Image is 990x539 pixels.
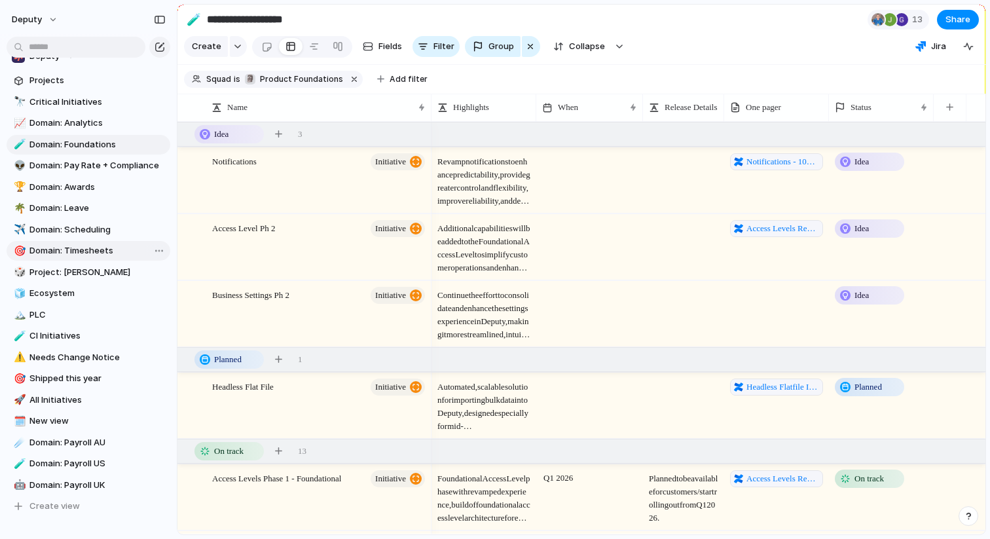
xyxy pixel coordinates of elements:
[730,153,823,170] a: Notifications - 10M opportunities a day to delight customers
[540,470,576,486] span: Q1 2026
[7,177,170,197] div: 🏆Domain: Awards
[298,353,302,366] span: 1
[432,465,536,525] span: Foundational Access Level phase with revamped experience, build of foundational access level arch...
[746,381,819,394] span: Headless Flatfile Import
[234,73,240,85] span: is
[7,496,170,516] button: Create view
[298,128,302,141] span: 3
[7,263,170,282] a: 🎲Project: [PERSON_NAME]
[12,223,25,236] button: ✈️
[371,153,425,170] button: initiative
[375,219,406,238] span: initiative
[937,10,979,29] button: Share
[184,36,228,57] button: Create
[12,415,25,428] button: 🗓️
[12,394,25,407] button: 🚀
[12,457,25,470] button: 🧪
[29,181,166,194] span: Domain: Awards
[12,266,25,279] button: 🎲
[7,454,170,474] a: 🧪Domain: Payroll US
[369,70,435,88] button: Add filter
[12,13,42,26] span: deputy
[14,116,23,131] div: 📈
[245,74,255,84] div: 🗿
[7,220,170,240] div: ✈️Domain: Scheduling
[214,128,229,141] span: Idea
[375,286,406,305] span: initiative
[14,329,23,344] div: 🧪
[29,308,166,322] span: PLC
[29,266,166,279] span: Project: [PERSON_NAME]
[187,10,201,28] div: 🧪
[644,465,724,525] span: Planned to be available for customers / start rolling out from Q1 2026.
[14,435,23,450] div: ☄️
[851,101,871,114] span: Status
[412,36,460,57] button: Filter
[7,390,170,410] a: 🚀All Initiatives
[227,101,247,114] span: Name
[7,113,170,133] div: 📈Domain: Analytics
[378,40,402,53] span: Fields
[29,479,166,492] span: Domain: Payroll UK
[746,101,781,114] span: One pager
[7,305,170,325] a: 🏔️PLC
[29,394,166,407] span: All Initiatives
[12,436,25,449] button: ☄️
[14,179,23,195] div: 🏆
[7,92,170,112] a: 🔭Critical Initiatives
[7,411,170,431] a: 🗓️New view
[29,457,166,470] span: Domain: Payroll US
[12,372,25,385] button: 🎯
[14,201,23,216] div: 🌴
[14,265,23,280] div: 🎲
[212,470,341,485] span: Access Levels Phase 1 - Foundational
[12,351,25,364] button: ⚠️
[433,40,454,53] span: Filter
[931,40,946,53] span: Jira
[29,287,166,300] span: Ecosystem
[14,158,23,174] div: 👽
[212,287,289,302] span: Business Settings Ph 2
[912,13,926,26] span: 13
[7,71,170,90] a: Projects
[14,414,23,429] div: 🗓️
[7,369,170,388] div: 🎯Shipped this year
[7,433,170,453] a: ☄️Domain: Payroll AU
[29,244,166,257] span: Domain: Timesheets
[465,36,521,57] button: Group
[14,392,23,407] div: 🚀
[14,350,23,365] div: ⚠️
[14,244,23,259] div: 🎯
[260,73,343,85] span: Product Foundations
[183,9,204,30] button: 🧪
[29,500,80,513] span: Create view
[14,307,23,322] div: 🏔️
[14,137,23,152] div: 🧪
[910,37,951,56] button: Jira
[14,456,23,472] div: 🧪
[29,117,166,130] span: Domain: Analytics
[7,156,170,176] a: 👽Domain: Pay Rate + Compliance
[12,202,25,215] button: 🌴
[29,351,166,364] span: Needs Change Notice
[730,470,823,487] a: Access Levels Revamp One Pager
[7,326,170,346] a: 🧪CI Initiatives
[214,353,242,366] span: Planned
[7,284,170,303] a: 🧊Ecosystem
[371,470,425,487] button: initiative
[7,348,170,367] div: ⚠️Needs Change Notice
[231,72,243,86] button: is
[29,74,166,87] span: Projects
[746,472,819,485] span: Access Levels Revamp One Pager
[12,479,25,492] button: 🤖
[29,96,166,109] span: Critical Initiatives
[29,372,166,385] span: Shipped this year
[29,159,166,172] span: Domain: Pay Rate + Compliance
[7,135,170,155] div: 🧪Domain: Foundations
[12,329,25,343] button: 🧪
[7,198,170,218] a: 🌴Domain: Leave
